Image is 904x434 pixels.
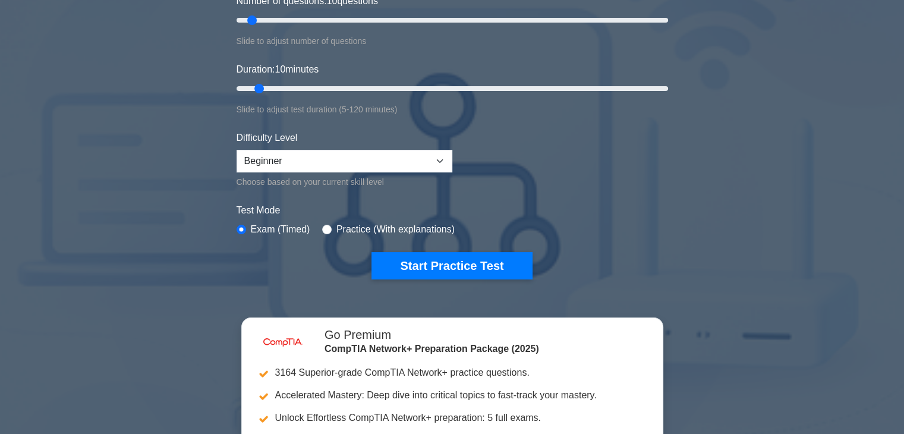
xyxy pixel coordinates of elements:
div: Choose based on your current skill level [237,175,452,189]
div: Slide to adjust test duration (5-120 minutes) [237,102,668,117]
div: Slide to adjust number of questions [237,34,668,48]
label: Difficulty Level [237,131,298,145]
label: Duration: minutes [237,62,319,77]
label: Practice (With explanations) [336,222,455,237]
button: Start Practice Test [371,252,532,279]
label: Exam (Timed) [251,222,310,237]
span: 10 [275,64,285,74]
label: Test Mode [237,203,668,218]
